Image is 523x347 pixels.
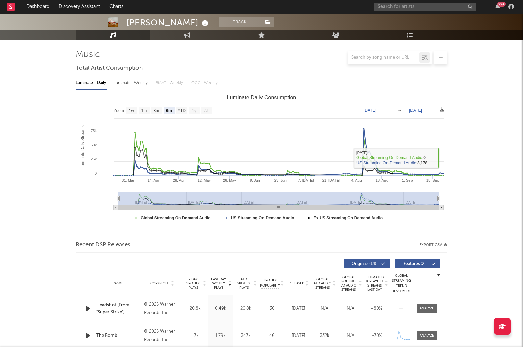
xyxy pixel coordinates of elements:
text: → [398,108,402,113]
span: ATD Spotify Plays [235,277,253,290]
span: Global Rolling 7D Audio Streams [339,275,358,292]
div: © 2025 Warner Records Inc. [144,301,181,317]
span: Last Day Spotify Plays [209,277,227,290]
text: 21. [DATE] [322,178,340,182]
text: All [204,108,208,113]
text: 1w [129,108,134,113]
div: 347k [235,332,257,339]
text: 23. Jun [274,178,287,182]
div: N/A [313,305,336,312]
text: 26. May [223,178,236,182]
span: 7 Day Spotify Plays [184,277,202,290]
input: Search for artists [374,3,476,11]
div: Global Streaming Trend (Last 60D) [391,273,412,294]
text: 1. Sep [402,178,413,182]
text: 25k [91,157,97,161]
a: Headshot (From "Super Strike") [96,302,141,315]
text: 9. Jun [250,178,260,182]
span: Spotify Popularity [260,278,280,288]
div: 99 + [497,2,506,7]
div: 20.8k [184,305,206,312]
span: Total Artist Consumption [76,64,143,72]
button: Track [219,17,261,27]
text: US Streaming On-Demand Audio [231,216,294,220]
button: 99+ [495,4,500,9]
text: 75k [91,129,97,133]
a: The Bomb [96,332,141,339]
text: [DATE] [364,108,376,113]
button: Export CSV [419,243,447,247]
div: [PERSON_NAME] [126,17,210,28]
div: [DATE] [287,332,310,339]
text: 1y [192,108,196,113]
button: Originals(14) [344,259,390,268]
text: 3m [154,108,159,113]
span: Global ATD Audio Streams [313,277,332,290]
text: Luminate Daily Consumption [227,95,296,100]
div: © 2025 Warner Records Inc. [144,328,181,344]
div: [DATE] [287,305,310,312]
span: Recent DSP Releases [76,241,130,249]
text: Zoom [114,108,124,113]
text: YTD [178,108,186,113]
div: ~ 70 % [365,332,388,339]
div: 46 [260,332,284,339]
text: 18. Aug [376,178,388,182]
text: 14. Apr [148,178,159,182]
span: Released [289,281,304,286]
div: Luminate - Daily [76,77,107,89]
text: 12. May [198,178,211,182]
div: ~ 80 % [365,305,388,312]
svg: Luminate Daily Consumption [76,92,447,227]
span: Copyright [150,281,170,286]
span: Originals ( 14 ) [348,262,379,266]
div: 6.49k [209,305,231,312]
span: Features ( 2 ) [399,262,430,266]
text: 28. Apr [173,178,185,182]
text: 4. Aug [351,178,362,182]
text: 50k [91,143,97,147]
text: 31. Mar [122,178,134,182]
text: Ex-US Streaming On-Demand Audio [314,216,383,220]
text: Luminate Daily Streams [80,125,85,168]
text: 6m [166,108,172,113]
div: 17k [184,332,206,339]
text: 7. [DATE] [298,178,314,182]
span: Estimated % Playlist Streams Last Day [365,275,384,292]
div: Name [96,281,141,286]
text: 0 [95,171,97,175]
text: 15. Sep [426,178,439,182]
button: Features(2) [395,259,440,268]
div: N/A [339,305,362,312]
div: 20.8k [235,305,257,312]
text: Global Streaming On-Demand Audio [141,216,211,220]
div: 332k [313,332,336,339]
div: 36 [260,305,284,312]
div: Luminate - Weekly [114,77,149,89]
input: Search by song name or URL [348,55,419,60]
text: [DATE] [409,108,422,113]
text: 1m [141,108,147,113]
div: N/A [339,332,362,339]
div: 1.79k [209,332,231,339]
